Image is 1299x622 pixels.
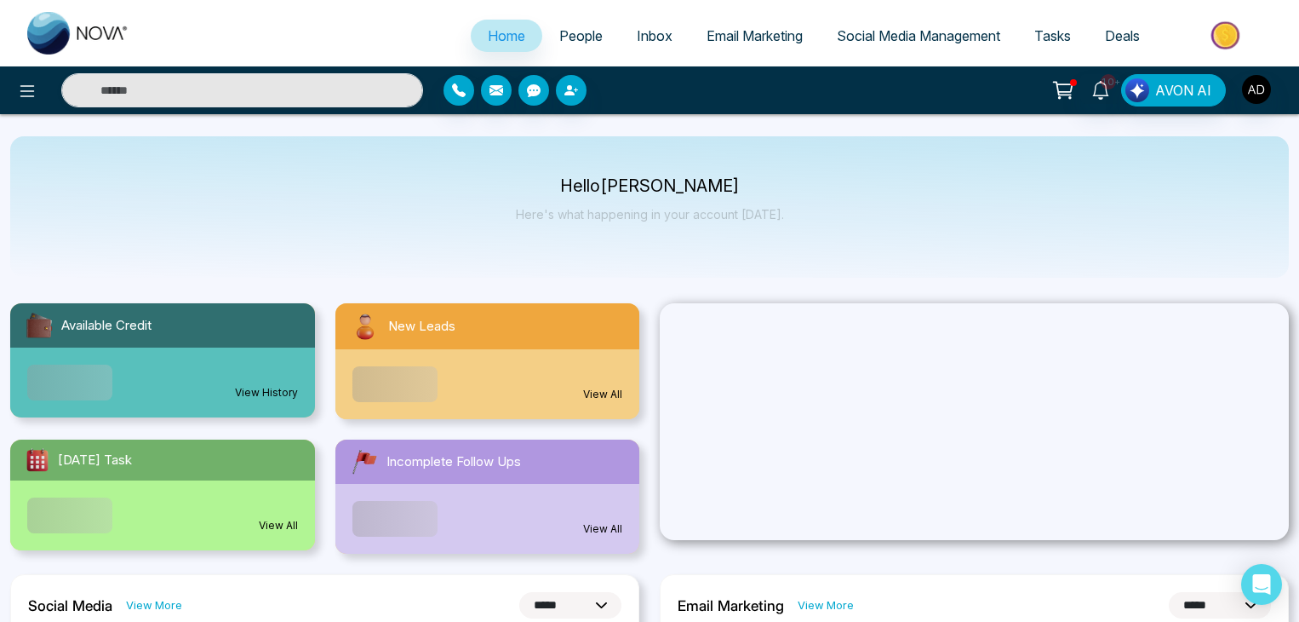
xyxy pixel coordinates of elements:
[1101,74,1116,89] span: 10+
[325,303,650,419] a: New LeadsView All
[28,597,112,614] h2: Social Media
[542,20,620,52] a: People
[259,518,298,533] a: View All
[1034,27,1071,44] span: Tasks
[61,316,152,336] span: Available Credit
[24,446,51,474] img: todayTask.svg
[690,20,820,52] a: Email Marketing
[837,27,1000,44] span: Social Media Management
[488,27,525,44] span: Home
[349,310,381,343] img: newLeads.svg
[235,385,298,400] a: View History
[559,27,603,44] span: People
[583,521,622,537] a: View All
[58,451,132,470] span: [DATE] Task
[1241,564,1282,605] div: Open Intercom Messenger
[325,440,650,554] a: Incomplete Follow UpsView All
[1155,80,1211,101] span: AVON AI
[516,179,784,193] p: Hello [PERSON_NAME]
[388,317,455,337] span: New Leads
[1121,74,1226,107] button: AVON AI
[637,27,672,44] span: Inbox
[386,452,521,472] span: Incomplete Follow Ups
[1088,20,1157,52] a: Deals
[516,207,784,222] p: Here's what happening in your account [DATE].
[471,20,542,52] a: Home
[583,387,622,402] a: View All
[1017,20,1088,52] a: Tasks
[1105,27,1140,44] span: Deals
[1125,78,1149,102] img: Lead Flow
[620,20,690,52] a: Inbox
[1242,75,1271,104] img: User Avatar
[678,597,784,614] h2: Email Marketing
[27,12,129,55] img: Nova CRM Logo
[798,597,854,613] a: View More
[1165,16,1289,55] img: Market-place.gif
[24,310,54,341] img: availableCredit.svg
[126,597,182,613] a: View More
[820,20,1017,52] a: Social Media Management
[1080,74,1121,104] a: 10+
[707,27,803,44] span: Email Marketing
[349,446,380,477] img: followUps.svg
